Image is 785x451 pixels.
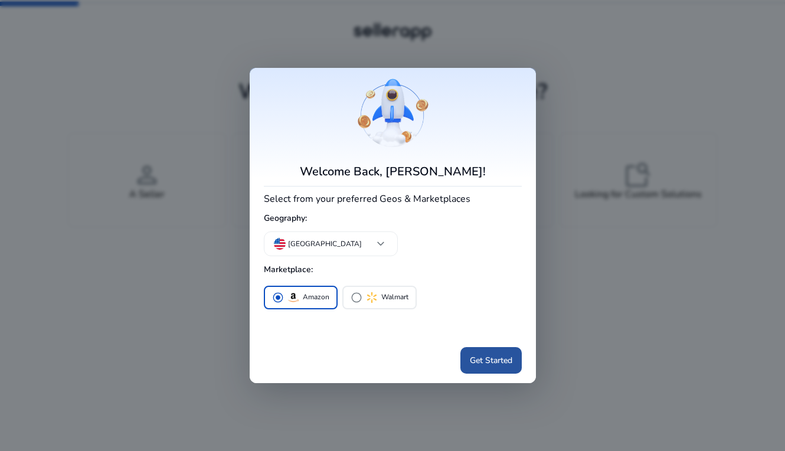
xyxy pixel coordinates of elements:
span: radio_button_unchecked [351,292,362,303]
span: radio_button_checked [272,292,284,303]
button: Get Started [460,347,522,374]
span: Get Started [470,354,512,367]
p: Amazon [303,291,329,303]
img: amazon.svg [286,290,300,305]
img: us.svg [274,238,286,250]
h5: Marketplace: [264,260,522,280]
span: keyboard_arrow_down [374,237,388,251]
p: [GEOGRAPHIC_DATA] [288,238,362,249]
p: Walmart [381,291,408,303]
img: walmart.svg [365,290,379,305]
h5: Geography: [264,209,522,228]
